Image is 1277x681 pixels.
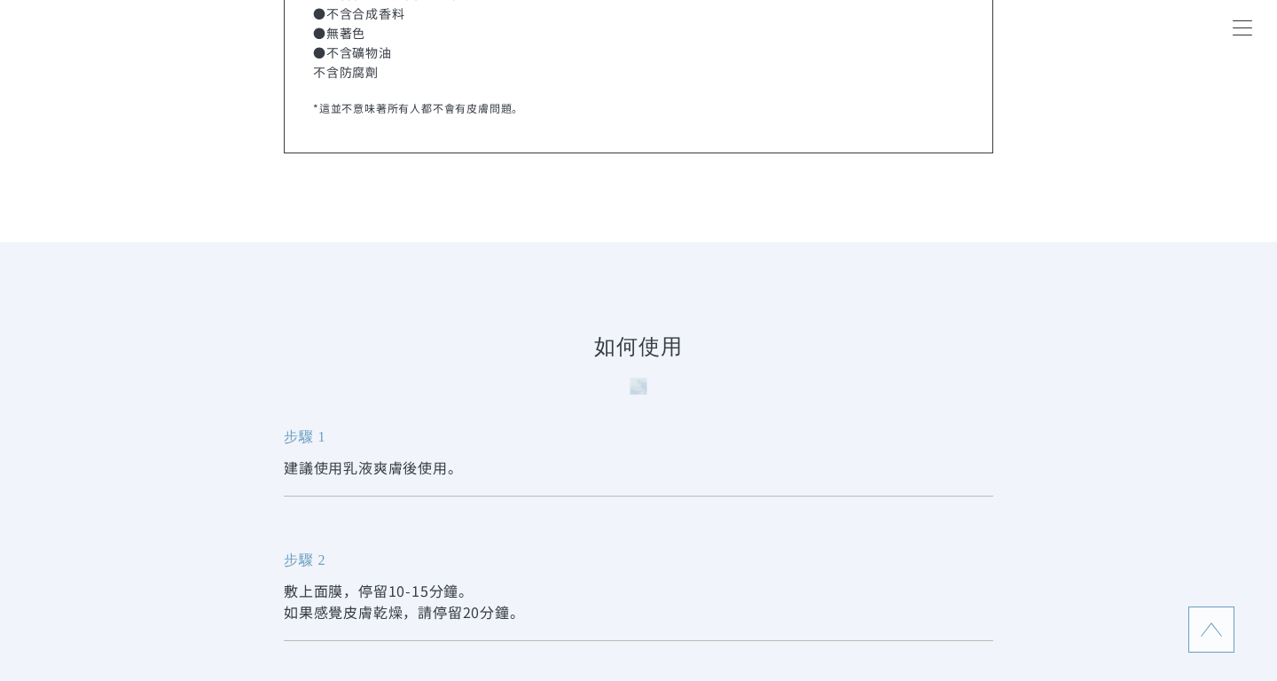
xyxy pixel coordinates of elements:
[284,552,325,567] font: 步驟 2
[284,429,325,444] font: 步驟 1
[313,4,405,22] font: ●不含合成香料
[313,43,392,61] font: ●不含礦物油
[284,601,525,622] font: 如果感覺皮膚乾燥，請停留20分鐘。
[284,580,474,601] font: 敷上面膜，停留10-15分鐘。
[284,457,463,478] font: 建議使用乳液爽膚後使用。
[313,100,523,115] font: *這並不意味著所有人都不會有皮膚問題。
[1201,619,1222,640] img: 回到頂部
[313,24,365,42] font: ●無著色
[313,63,379,81] font: 不含防腐劑
[594,335,682,358] font: 如何使用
